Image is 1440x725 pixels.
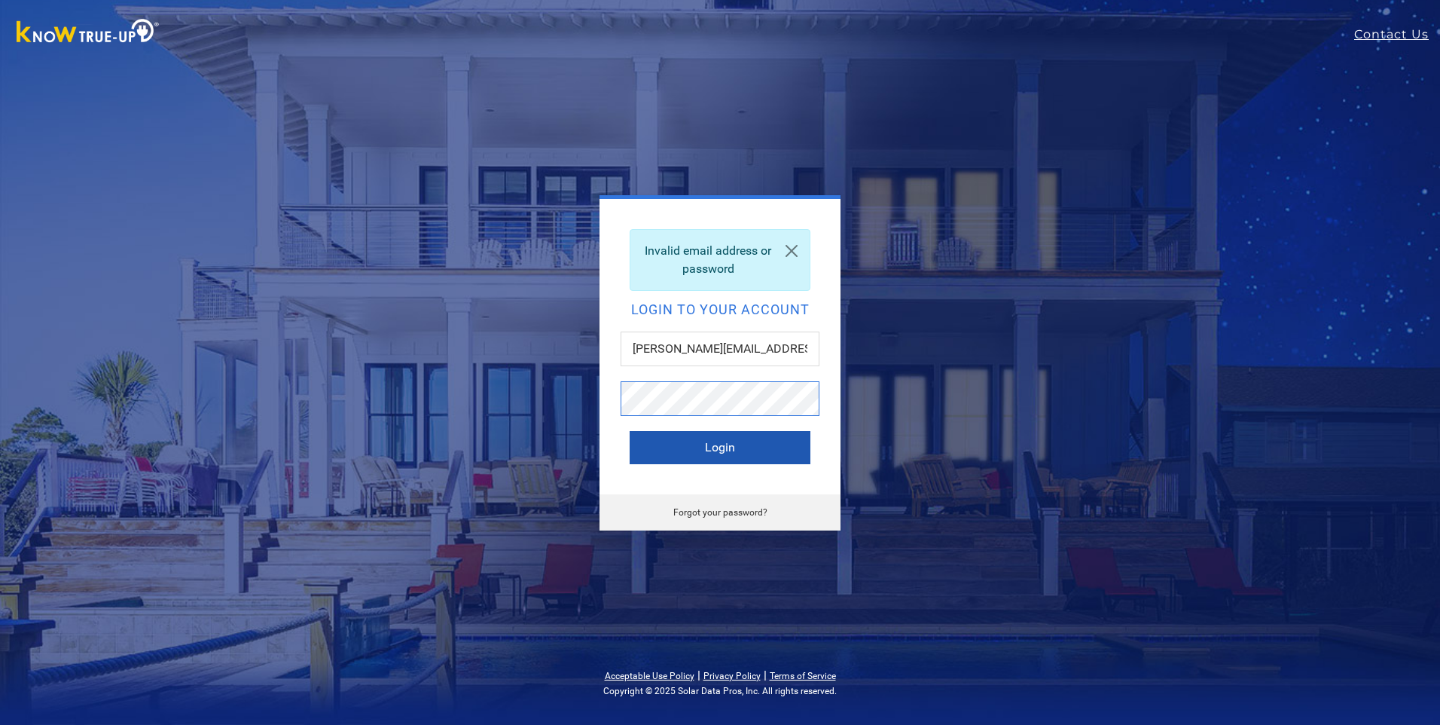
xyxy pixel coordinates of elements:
[630,229,810,291] div: Invalid email address or password
[673,507,767,518] a: Forgot your password?
[1354,26,1440,44] a: Contact Us
[703,671,761,681] a: Privacy Policy
[697,668,700,682] span: |
[630,431,810,464] button: Login
[605,671,694,681] a: Acceptable Use Policy
[630,303,810,317] h2: Login to your account
[764,668,767,682] span: |
[770,671,836,681] a: Terms of Service
[621,332,819,366] input: Email
[773,230,810,272] a: Close
[9,16,167,50] img: Know True-Up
